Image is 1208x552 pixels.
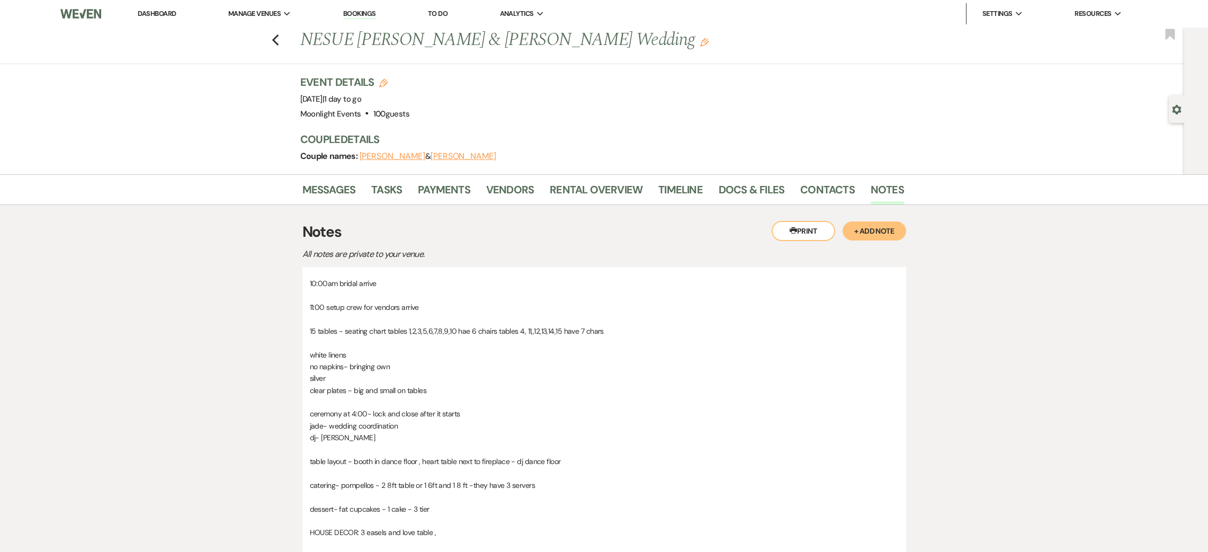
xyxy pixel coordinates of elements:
[310,456,899,467] p: table layout - booth in dance floor , heart table next to fireplace - dj dance floor
[300,109,361,119] span: Moonlight Events
[1172,104,1182,114] button: Open lead details
[302,181,356,204] a: Messages
[324,94,361,104] span: 1 day to go
[310,278,899,289] p: 10:00am bridal arrive
[486,181,534,204] a: Vendors
[719,181,784,204] a: Docs & Files
[310,301,899,313] p: 11:00 setup crew for vendors arrive
[373,109,409,119] span: 100 guests
[428,9,448,18] a: To Do
[310,503,899,515] p: dessert- fat cupcakes - 1 cake - 3 tier
[431,152,496,161] button: [PERSON_NAME]
[800,181,855,204] a: Contacts
[300,75,409,90] h3: Event Details
[550,181,642,204] a: Rental Overview
[310,385,899,396] p: clear plates - big and small on tables
[343,9,376,19] a: Bookings
[310,420,899,432] p: jade- wedding coordination
[300,94,362,104] span: [DATE]
[658,181,703,204] a: Timeline
[310,372,899,384] p: silver
[772,221,835,241] button: Print
[310,325,899,337] p: 15 tables - seating chart tables 1,2,3,5,6,7,8,9,10 hae 6 chairs tables 4, 11,,12,13,14,15 have 7...
[300,28,775,53] h1: NESUE [PERSON_NAME] & [PERSON_NAME] Wedding
[300,150,360,162] span: Couple names:
[310,349,899,361] p: white linens
[360,151,496,162] span: &
[371,181,402,204] a: Tasks
[60,3,101,25] img: Weven Logo
[360,152,425,161] button: [PERSON_NAME]
[871,181,904,204] a: Notes
[500,8,534,19] span: Analytics
[228,8,281,19] span: Manage Venues
[700,37,709,47] button: Edit
[310,361,899,372] p: no napkins- bringing own
[300,132,893,147] h3: Couple Details
[302,221,906,243] h3: Notes
[843,221,906,241] button: + Add Note
[982,8,1013,19] span: Settings
[310,479,899,491] p: catering- pompellos - 2 8ft table or 1 6ft and 1 8 ft -they have 3 servers
[323,94,361,104] span: |
[418,181,470,204] a: Payments
[138,9,176,18] a: Dashboard
[1075,8,1111,19] span: Resources
[310,432,899,443] p: dj- [PERSON_NAME]
[310,527,899,538] p: HOUSE DECOR: 3 easels and love table ,
[302,247,673,261] p: All notes are private to your venue.
[310,408,899,420] p: ceremony at 4:00- lock and close after it starts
